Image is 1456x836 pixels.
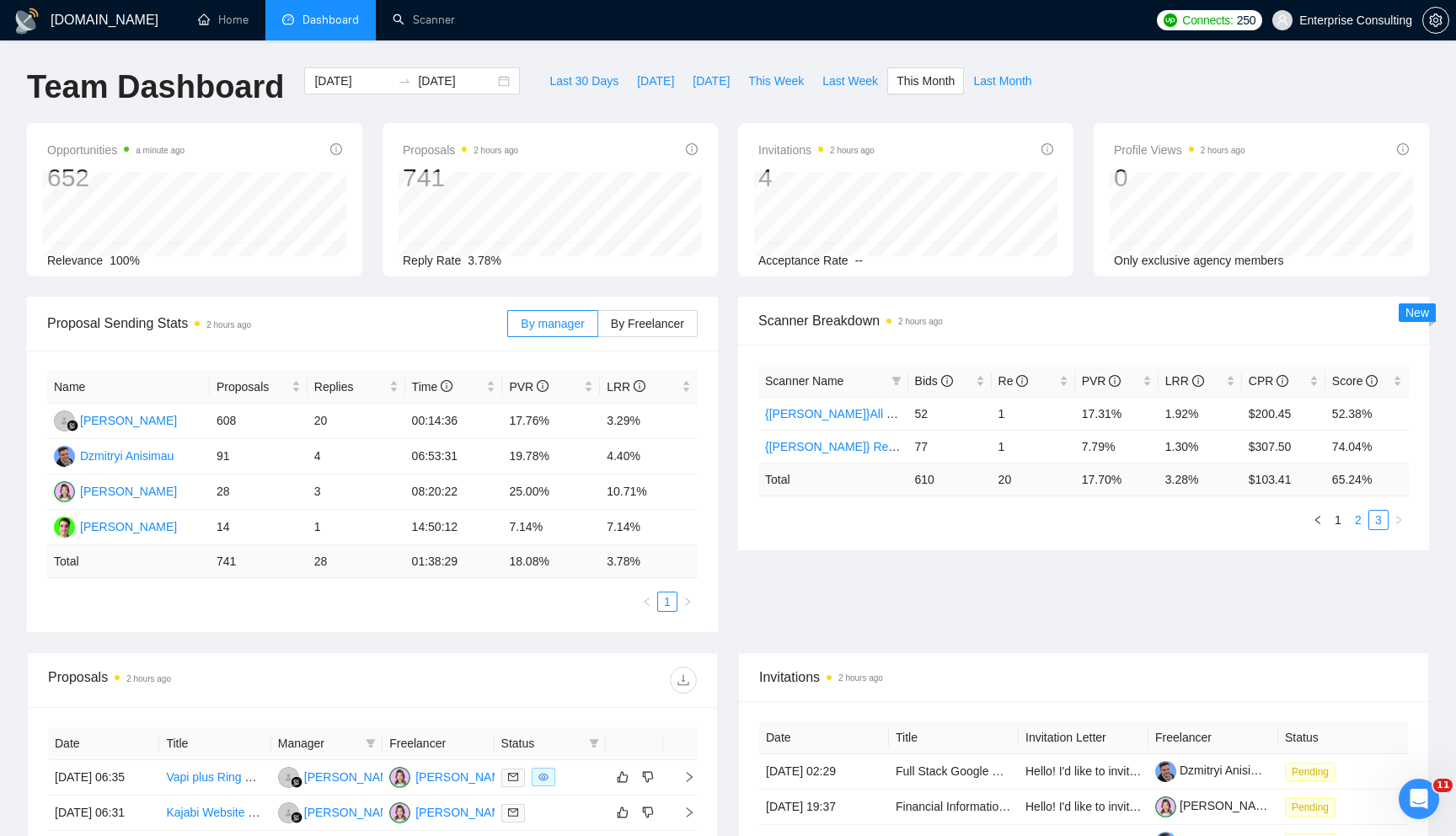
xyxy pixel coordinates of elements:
span: Profile Views [1114,140,1245,160]
th: Freelancer [1148,721,1278,754]
td: 19.78% [502,439,600,474]
td: 14 [210,510,308,545]
span: PVR [509,380,549,394]
button: left [1308,510,1328,530]
span: setting [1423,13,1448,27]
img: RH [278,802,299,823]
time: a minute ago [136,146,185,155]
a: 1 [1329,511,1347,529]
span: to [398,74,411,88]
span: Opportunities [47,140,185,160]
a: RH[PERSON_NAME] [278,805,401,818]
li: 1 [657,592,677,612]
span: -- [855,254,863,267]
span: 11 [1433,779,1453,792]
td: 17.31% [1075,397,1159,430]
span: info-circle [1016,375,1028,387]
td: Full Stack Google Cloud Platform Developer (Python/Django/Vue) [889,754,1019,790]
span: info-circle [634,380,645,392]
a: IS[PERSON_NAME] [54,519,177,533]
div: 0 [1114,162,1245,194]
td: 1 [308,510,405,545]
span: Connects: [1182,11,1233,29]
a: EB[PERSON_NAME] [54,484,177,497]
span: Proposal Sending Stats [47,313,507,334]
span: Last Month [973,72,1031,90]
span: This Week [748,72,804,90]
td: [DATE] 19:37 [759,790,889,825]
div: [PERSON_NAME] [415,803,512,822]
li: 2 [1348,510,1368,530]
span: Invitations [759,667,1408,688]
span: This Month [897,72,955,90]
td: Financial Information Platform Builder Needed [889,790,1019,825]
time: 2 hours ago [1201,146,1245,155]
a: {[PERSON_NAME]} React/Next.js/Node.js (Long-term, All Niches) [765,440,1110,453]
img: gigradar-bm.png [67,420,78,431]
td: 608 [210,404,308,439]
a: RH[PERSON_NAME] [54,413,177,426]
td: 14:50:12 [405,510,503,545]
span: Time [412,380,452,394]
img: gigradar-bm.png [291,812,302,823]
td: 4.40% [600,439,698,474]
a: searchScanner [393,13,455,27]
a: Pending [1285,764,1342,778]
a: Vapi plus Ring Central experience needed [166,770,386,784]
td: 7.79% [1075,430,1159,463]
span: filter [888,368,905,394]
img: RH [54,410,75,431]
td: Total [758,463,908,496]
td: 20 [308,404,405,439]
span: [DATE] [693,72,730,90]
div: 741 [403,162,518,194]
span: Invitations [758,140,875,160]
span: Scanner Name [765,374,843,388]
span: PVR [1082,374,1121,388]
time: 2 hours ago [898,317,943,326]
span: Last 30 Days [549,72,618,90]
td: 25.00% [502,474,600,510]
time: 2 hours ago [830,146,875,155]
span: Acceptance Rate [758,254,848,267]
td: 3.28 % [1159,463,1242,496]
div: 652 [47,162,185,194]
a: EB[PERSON_NAME] [389,769,512,783]
td: 7.14% [600,510,698,545]
button: like [613,767,633,787]
span: info-circle [1041,143,1053,155]
span: user [1277,14,1288,26]
td: 28 [308,545,405,578]
div: Dzmitryi Anisimau [80,447,174,465]
span: Reply Rate [403,254,461,267]
div: [PERSON_NAME] [80,411,177,430]
img: c18tcE-_HrlBU5SS5-hAweV9Odco0in-ZINk917beca6eDbR6FR8eD8K0yTwPOoRSM [1155,796,1176,817]
td: 1 [992,397,1075,430]
button: right [1389,510,1409,530]
td: 17.76% [502,404,600,439]
th: Proposals [210,371,308,404]
li: Previous Page [1308,510,1328,530]
td: [DATE] 06:31 [48,796,159,831]
span: info-circle [686,143,698,155]
button: This Month [887,67,964,94]
li: Previous Page [637,592,657,612]
td: 52 [908,397,992,430]
td: 08:20:22 [405,474,503,510]
th: Invitation Letter [1019,721,1148,754]
button: left [637,592,657,612]
span: right [670,807,695,818]
td: $ 103.41 [1242,463,1325,496]
span: eye [538,772,549,782]
span: LRR [607,380,645,394]
td: 28 [210,474,308,510]
span: filter [586,731,602,756]
a: setting [1422,13,1449,27]
span: dislike [642,770,654,784]
span: Bids [915,374,953,388]
th: Replies [308,371,405,404]
span: New [1405,306,1429,319]
td: 06:53:31 [405,439,503,474]
td: 1 [992,430,1075,463]
td: [DATE] 02:29 [759,754,889,790]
